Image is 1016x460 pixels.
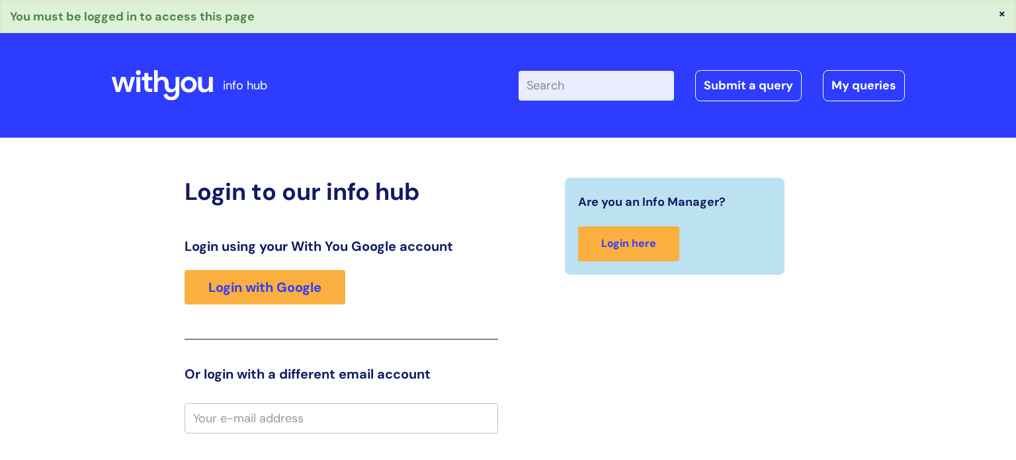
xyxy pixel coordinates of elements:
h3: Login using your With You Google account [185,238,498,254]
span: Are you an Info Manager? [578,191,726,212]
p: info hub [223,75,267,96]
a: My queries [823,70,905,101]
a: Submit a query [695,70,802,101]
h3: Or login with a different email account [185,366,498,382]
h2: Login to our info hub [185,177,498,206]
a: Login here [578,226,679,261]
a: Login with Google [185,270,345,304]
input: Search [519,71,674,100]
input: Your e-mail address [185,403,498,434]
button: × [998,7,1006,19]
